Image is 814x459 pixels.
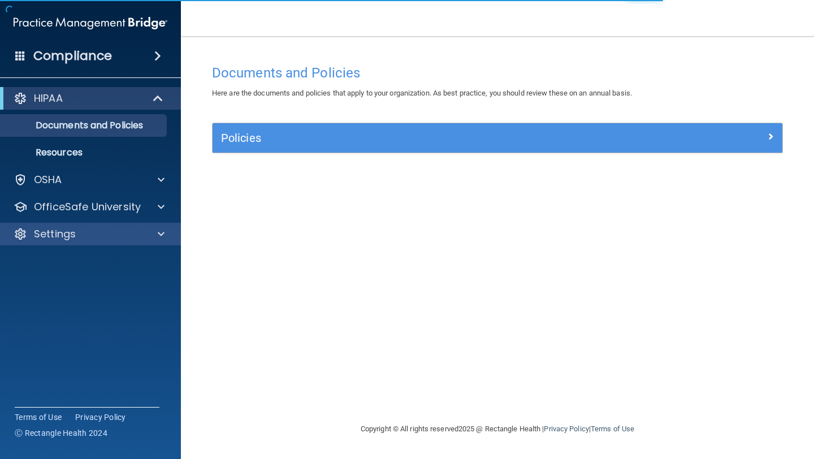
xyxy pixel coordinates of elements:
[14,227,164,241] a: Settings
[7,120,162,131] p: Documents and Policies
[591,425,634,433] a: Terms of Use
[34,173,62,187] p: OSHA
[15,412,62,423] a: Terms of Use
[34,92,63,105] p: HIPAA
[618,379,800,424] iframe: Drift Widget Chat Controller
[14,173,164,187] a: OSHA
[14,12,167,34] img: PMB logo
[34,227,76,241] p: Settings
[7,147,162,158] p: Resources
[34,200,141,214] p: OfficeSafe University
[14,200,164,214] a: OfficeSafe University
[15,427,107,439] span: Ⓒ Rectangle Health 2024
[291,411,704,447] div: Copyright © All rights reserved 2025 @ Rectangle Health | |
[212,89,632,97] span: Here are the documents and policies that apply to your organization. As best practice, you should...
[544,425,588,433] a: Privacy Policy
[212,66,783,80] h4: Documents and Policies
[33,48,112,64] h4: Compliance
[221,129,774,147] a: Policies
[221,132,631,144] h5: Policies
[75,412,126,423] a: Privacy Policy
[14,92,164,105] a: HIPAA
